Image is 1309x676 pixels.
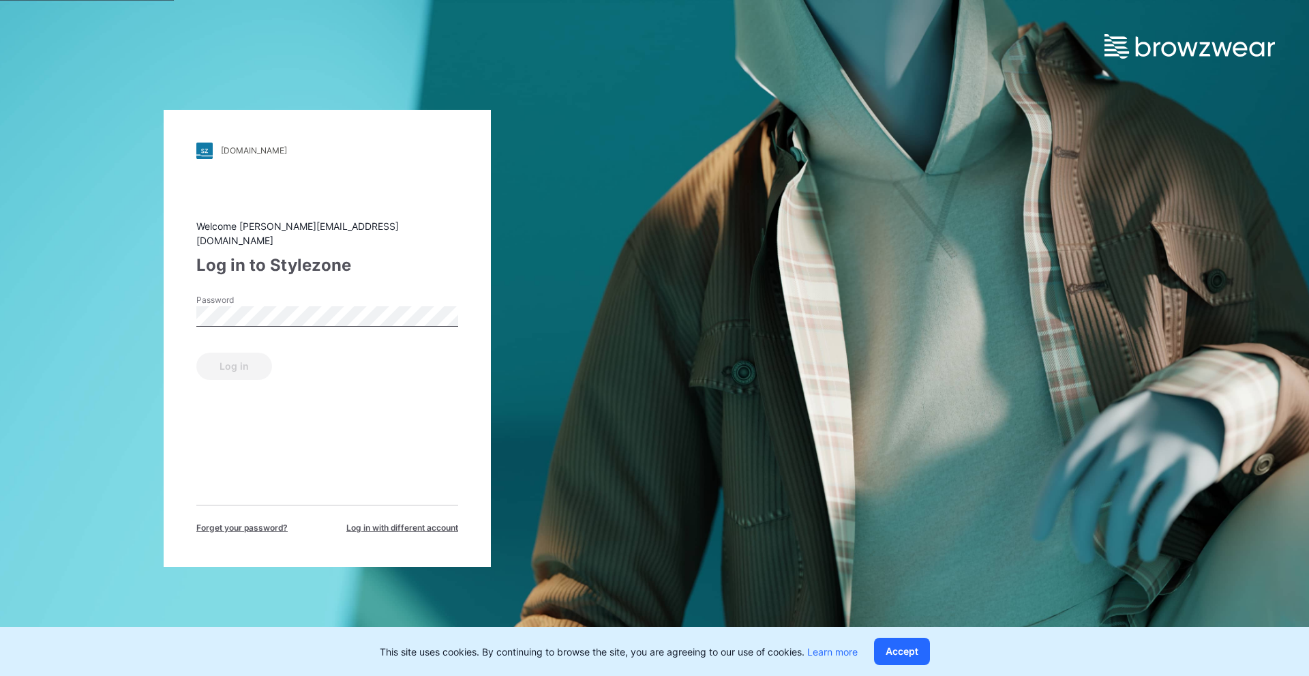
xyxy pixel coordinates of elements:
[380,645,858,659] p: This site uses cookies. By continuing to browse the site, you are agreeing to our use of cookies.
[346,522,458,534] span: Log in with different account
[196,522,288,534] span: Forget your password?
[196,253,458,278] div: Log in to Stylezone
[196,219,458,248] div: Welcome [PERSON_NAME][EMAIL_ADDRESS][DOMAIN_NAME]
[874,638,930,665] button: Accept
[196,143,213,159] img: stylezone-logo.562084cfcfab977791bfbf7441f1a819.svg
[807,646,858,658] a: Learn more
[221,145,287,156] div: [DOMAIN_NAME]
[196,294,292,306] label: Password
[196,143,458,159] a: [DOMAIN_NAME]
[1104,34,1275,59] img: browzwear-logo.e42bd6dac1945053ebaf764b6aa21510.svg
